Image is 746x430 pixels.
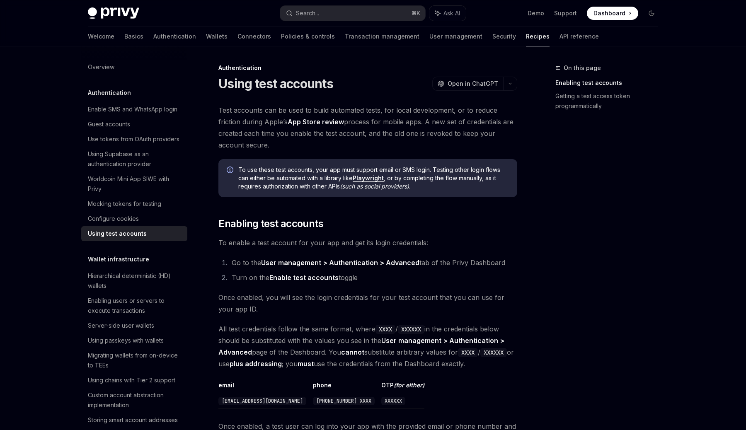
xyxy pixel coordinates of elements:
[88,271,182,291] div: Hierarchical deterministic (HD) wallets
[555,89,665,113] a: Getting a test access token programmatically
[218,323,517,370] span: All test credentials follow the same format, where / in the credentials below should be substitut...
[81,117,187,132] a: Guest accounts
[81,147,187,172] a: Using Supabase as an authentication provider
[88,149,182,169] div: Using Supabase as an authentication provider
[458,348,478,357] code: XXXX
[88,214,139,224] div: Configure cookies
[313,397,375,405] code: [PHONE_NUMBER] XXXX
[124,27,143,46] a: Basics
[81,132,187,147] a: Use tokens from OAuth providers
[340,183,409,190] em: (such as social providers)
[298,360,314,368] strong: must
[381,397,405,405] code: XXXXXX
[341,348,364,356] strong: cannot
[218,237,517,249] span: To enable a test account for your app and get its login credentials:
[88,415,178,425] div: Storing smart account addresses
[88,321,154,331] div: Server-side user wallets
[88,254,149,264] h5: Wallet infrastructure
[88,174,182,194] div: Worldcoin Mini App SIWE with Privy
[88,27,114,46] a: Welcome
[81,373,187,388] a: Using chains with Tier 2 support
[88,104,177,114] div: Enable SMS and WhatsApp login
[288,118,344,126] a: App Store review
[227,167,235,175] svg: Info
[645,7,658,20] button: Toggle dark mode
[88,199,161,209] div: Mocking tokens for testing
[88,62,114,72] div: Overview
[375,325,395,334] code: XXXX
[81,318,187,333] a: Server-side user wallets
[81,268,187,293] a: Hierarchical deterministic (HD) wallets
[448,80,498,88] span: Open in ChatGPT
[81,293,187,318] a: Enabling users or servers to execute transactions
[81,413,187,428] a: Storing smart account addresses
[555,76,665,89] a: Enabling test accounts
[218,76,333,91] h1: Using test accounts
[429,27,482,46] a: User management
[88,119,130,129] div: Guest accounts
[554,9,577,17] a: Support
[429,6,466,21] button: Ask AI
[528,9,544,17] a: Demo
[81,196,187,211] a: Mocking tokens for testing
[261,258,419,267] strong: User management > Authentication > Advanced
[443,9,460,17] span: Ask AI
[153,27,196,46] a: Authentication
[229,272,517,283] li: Turn on the toggle
[81,226,187,241] a: Using test accounts
[218,217,323,230] span: Enabling test accounts
[218,64,517,72] div: Authentication
[353,174,384,182] a: Playwright
[218,397,306,405] code: [EMAIL_ADDRESS][DOMAIN_NAME]
[345,27,419,46] a: Transaction management
[88,296,182,316] div: Enabling users or servers to execute transactions
[229,257,517,268] li: Go to the tab of the Privy Dashboard
[88,88,131,98] h5: Authentication
[81,102,187,117] a: Enable SMS and WhatsApp login
[378,381,424,393] th: OTP
[310,381,378,393] th: phone
[412,10,420,17] span: ⌘ K
[432,77,503,91] button: Open in ChatGPT
[492,27,516,46] a: Security
[398,325,424,334] code: XXXXXX
[559,27,599,46] a: API reference
[81,388,187,413] a: Custom account abstraction implementation
[280,6,425,21] button: Search...⌘K
[218,104,517,151] span: Test accounts can be used to build automated tests, for local development, or to reduce friction ...
[81,211,187,226] a: Configure cookies
[269,273,339,282] strong: Enable test accounts
[88,350,182,370] div: Migrating wallets from on-device to TEEs
[206,27,228,46] a: Wallets
[81,348,187,373] a: Migrating wallets from on-device to TEEs
[587,7,638,20] a: Dashboard
[526,27,550,46] a: Recipes
[230,360,282,368] a: plus addressing
[564,63,601,73] span: On this page
[81,333,187,348] a: Using passkeys with wallets
[296,8,319,18] div: Search...
[218,292,517,315] span: Once enabled, you will see the login credentials for your test account that you can use for your ...
[88,229,147,239] div: Using test accounts
[88,336,164,345] div: Using passkeys with wallets
[281,27,335,46] a: Policies & controls
[81,60,187,75] a: Overview
[88,134,179,144] div: Use tokens from OAuth providers
[238,166,509,191] span: To use these test accounts, your app must support email or SMS login. Testing other login flows c...
[88,390,182,410] div: Custom account abstraction implementation
[218,381,310,393] th: email
[88,7,139,19] img: dark logo
[237,27,271,46] a: Connectors
[480,348,507,357] code: XXXXXX
[394,382,424,389] em: (for either)
[88,375,175,385] div: Using chains with Tier 2 support
[593,9,625,17] span: Dashboard
[81,172,187,196] a: Worldcoin Mini App SIWE with Privy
